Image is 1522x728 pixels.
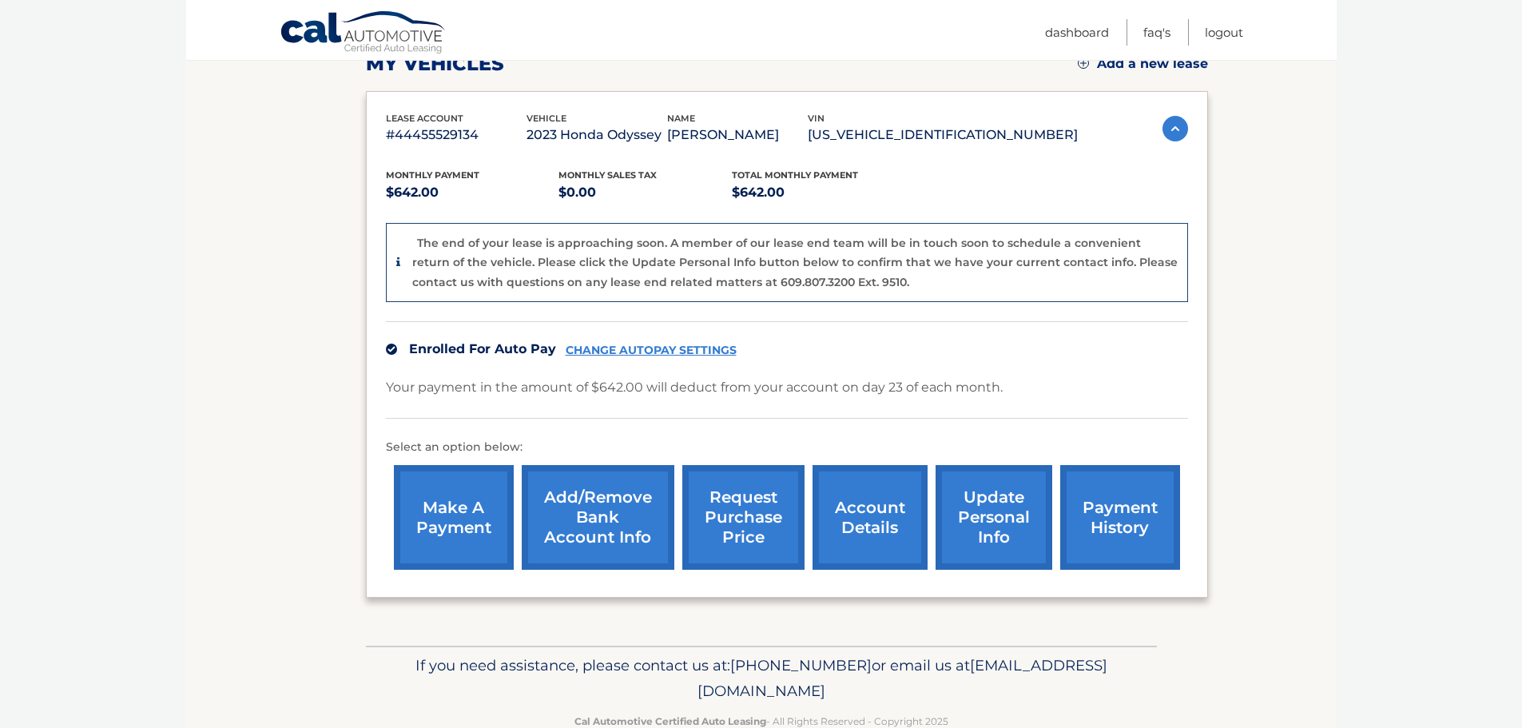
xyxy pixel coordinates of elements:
[1143,19,1170,46] a: FAQ's
[667,113,695,124] span: name
[813,465,928,570] a: account details
[1060,465,1180,570] a: payment history
[558,169,657,181] span: Monthly sales Tax
[522,465,674,570] a: Add/Remove bank account info
[667,124,808,146] p: [PERSON_NAME]
[566,344,737,357] a: CHANGE AUTOPAY SETTINGS
[386,113,463,124] span: lease account
[697,656,1107,700] span: [EMAIL_ADDRESS][DOMAIN_NAME]
[1045,19,1109,46] a: Dashboard
[412,236,1178,289] p: The end of your lease is approaching soon. A member of our lease end team will be in touch soon t...
[394,465,514,570] a: make a payment
[808,113,825,124] span: vin
[527,124,667,146] p: 2023 Honda Odyssey
[808,124,1078,146] p: [US_VEHICLE_IDENTIFICATION_NUMBER]
[386,438,1188,457] p: Select an option below:
[936,465,1052,570] a: update personal info
[1078,56,1208,72] a: Add a new lease
[409,341,556,356] span: Enrolled For Auto Pay
[730,656,872,674] span: [PHONE_NUMBER]
[732,181,905,204] p: $642.00
[366,52,504,76] h2: my vehicles
[376,653,1146,704] p: If you need assistance, please contact us at: or email us at
[386,169,479,181] span: Monthly Payment
[1078,58,1089,69] img: add.svg
[732,169,858,181] span: Total Monthly Payment
[280,10,447,57] a: Cal Automotive
[386,344,397,355] img: check.svg
[1205,19,1243,46] a: Logout
[527,113,566,124] span: vehicle
[682,465,805,570] a: request purchase price
[386,181,559,204] p: $642.00
[386,124,527,146] p: #44455529134
[386,376,1003,399] p: Your payment in the amount of $642.00 will deduct from your account on day 23 of each month.
[574,715,766,727] strong: Cal Automotive Certified Auto Leasing
[1162,116,1188,141] img: accordion-active.svg
[558,181,732,204] p: $0.00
